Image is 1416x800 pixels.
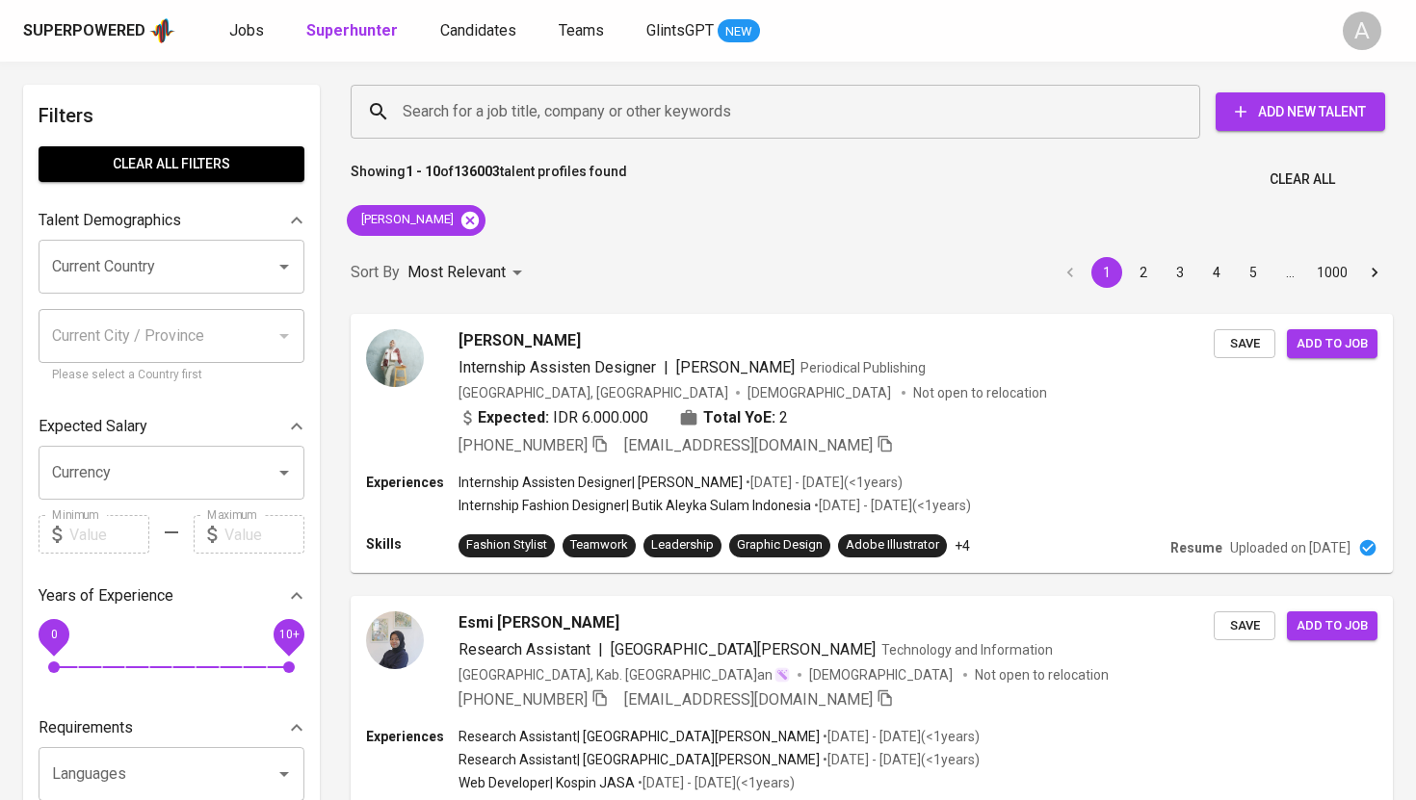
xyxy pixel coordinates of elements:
[347,211,465,229] span: [PERSON_NAME]
[1287,611,1377,641] button: Add to job
[271,459,298,486] button: Open
[703,406,775,429] b: Total YoE:
[39,415,147,438] p: Expected Salary
[646,21,714,39] span: GlintsGPT
[459,750,820,769] p: Research Assistant | [GEOGRAPHIC_DATA][PERSON_NAME]
[1170,538,1222,557] p: Resume
[1128,257,1159,288] button: Go to page 2
[69,515,149,554] input: Value
[478,406,549,429] b: Expected:
[459,640,590,658] span: Research Assistant
[1091,257,1122,288] button: page 1
[306,19,402,43] a: Superhunter
[39,709,304,747] div: Requirements
[1201,257,1232,288] button: Go to page 4
[1359,257,1390,288] button: Go to next page
[278,628,299,641] span: 10+
[676,358,795,376] span: [PERSON_NAME]
[224,515,304,554] input: Value
[747,383,894,402] span: [DEMOGRAPHIC_DATA]
[611,640,876,658] span: [GEOGRAPHIC_DATA][PERSON_NAME]
[459,406,648,429] div: IDR 6.000.000
[1230,538,1350,557] p: Uploaded on [DATE]
[559,19,608,43] a: Teams
[820,750,980,769] p: • [DATE] - [DATE] ( <1 years )
[1238,257,1269,288] button: Go to page 5
[624,690,873,709] span: [EMAIL_ADDRESS][DOMAIN_NAME]
[913,383,1047,402] p: Not open to relocation
[271,761,298,787] button: Open
[570,536,628,555] div: Teamwork
[881,642,1053,658] span: Technology and Information
[1214,611,1275,641] button: Save
[23,16,175,45] a: Superpoweredapp logo
[39,584,173,607] p: Years of Experience
[1231,100,1370,124] span: Add New Talent
[1262,162,1343,197] button: Clear All
[459,665,790,684] div: [GEOGRAPHIC_DATA], Kab. [GEOGRAPHIC_DATA]an
[347,205,485,236] div: [PERSON_NAME]
[271,253,298,280] button: Open
[1297,615,1368,637] span: Add to job
[39,146,304,182] button: Clear All filters
[743,473,903,492] p: • [DATE] - [DATE] ( <1 years )
[466,536,547,555] div: Fashion Stylist
[39,100,304,131] h6: Filters
[635,773,795,792] p: • [DATE] - [DATE] ( <1 years )
[440,21,516,39] span: Candidates
[1214,329,1275,359] button: Save
[1274,263,1305,282] div: …
[229,21,264,39] span: Jobs
[1287,329,1377,359] button: Add to job
[50,628,57,641] span: 0
[366,473,459,492] p: Experiences
[459,690,588,709] span: [PHONE_NUMBER]
[39,716,133,739] p: Requirements
[459,473,743,492] p: Internship Assisten Designer | [PERSON_NAME]
[774,667,790,683] img: magic_wand.svg
[366,534,459,554] p: Skills
[459,358,656,376] span: Internship Assisten Designer
[811,496,971,515] p: • [DATE] - [DATE] ( <1 years )
[149,16,175,45] img: app logo
[1270,168,1335,192] span: Clear All
[39,201,304,240] div: Talent Demographics
[440,19,520,43] a: Candidates
[454,164,500,179] b: 136003
[1343,12,1381,50] div: A
[54,152,289,176] span: Clear All filters
[800,360,926,375] span: Periodical Publishing
[1223,333,1266,355] span: Save
[407,261,506,284] p: Most Relevant
[366,611,424,669] img: cc4fcbf43db0db52ebed089986e6772a.jpeg
[779,406,788,429] span: 2
[1052,257,1393,288] nav: pagination navigation
[407,255,529,291] div: Most Relevant
[559,21,604,39] span: Teams
[406,164,440,179] b: 1 - 10
[1165,257,1195,288] button: Go to page 3
[820,727,980,746] p: • [DATE] - [DATE] ( <1 years )
[1216,92,1385,131] button: Add New Talent
[366,727,459,746] p: Experiences
[39,407,304,446] div: Expected Salary
[229,19,268,43] a: Jobs
[459,329,581,352] span: [PERSON_NAME]
[1223,615,1266,637] span: Save
[846,536,939,555] div: Adobe Illustrator
[459,383,728,402] div: [GEOGRAPHIC_DATA], [GEOGRAPHIC_DATA]
[459,611,619,634] span: Esmi [PERSON_NAME]
[39,577,304,615] div: Years of Experience
[718,22,760,41] span: NEW
[1311,257,1353,288] button: Go to page 1000
[975,665,1109,684] p: Not open to relocation
[459,436,588,454] span: [PHONE_NUMBER]
[624,436,873,454] span: [EMAIL_ADDRESS][DOMAIN_NAME]
[366,329,424,387] img: b6d79aa387898024ab80c8eeb295f121.jpg
[351,314,1393,573] a: [PERSON_NAME]Internship Assisten Designer|[PERSON_NAME]Periodical Publishing[GEOGRAPHIC_DATA], [G...
[598,638,603,661] span: |
[809,665,956,684] span: [DEMOGRAPHIC_DATA]
[351,162,627,197] p: Showing of talent profiles found
[52,366,291,385] p: Please select a Country first
[39,209,181,232] p: Talent Demographics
